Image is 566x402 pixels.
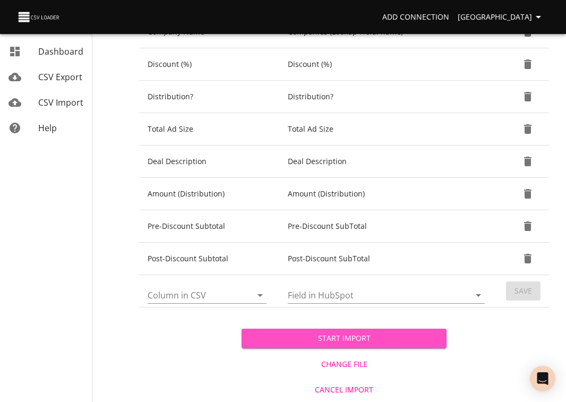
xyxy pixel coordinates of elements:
td: Post-Discount Subtotal [139,243,279,275]
span: [GEOGRAPHIC_DATA] [458,11,545,24]
button: Delete [515,149,541,174]
button: Cancel Import [242,380,447,400]
td: Amount (Distribution) [139,178,279,210]
a: Add Connection [378,7,453,27]
td: Pre-Discount Subtotal [139,210,279,243]
td: Post-Discount SubTotal [279,243,498,275]
td: Discount (%) [139,48,279,81]
button: Delete [515,246,541,271]
td: Pre-Discount SubTotal [279,210,498,243]
span: Add Connection [382,11,449,24]
td: Total Ad Size [279,113,498,146]
span: Cancel Import [246,383,442,397]
div: Open Intercom Messenger [530,366,555,391]
td: Deal Description [139,146,279,178]
span: Help [38,122,57,134]
button: Delete [515,116,541,142]
td: Distribution? [139,81,279,113]
span: CSV Export [38,71,82,83]
td: Distribution? [279,81,498,113]
span: Change File [246,358,442,371]
button: Delete [515,52,541,77]
td: Discount (%) [279,48,498,81]
span: Dashboard [38,46,83,57]
button: Open [471,288,486,303]
td: Total Ad Size [139,113,279,146]
span: Start Import [250,332,438,345]
button: Delete [515,181,541,207]
button: Change File [242,355,447,374]
td: Deal Description [279,146,498,178]
span: CSV Import [38,97,83,108]
img: CSV Loader [17,10,62,24]
td: Amount (Distribution) [279,178,498,210]
button: [GEOGRAPHIC_DATA] [453,7,549,27]
button: Open [253,288,268,303]
button: Delete [515,84,541,109]
button: Start Import [242,329,447,348]
button: Delete [515,213,541,239]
